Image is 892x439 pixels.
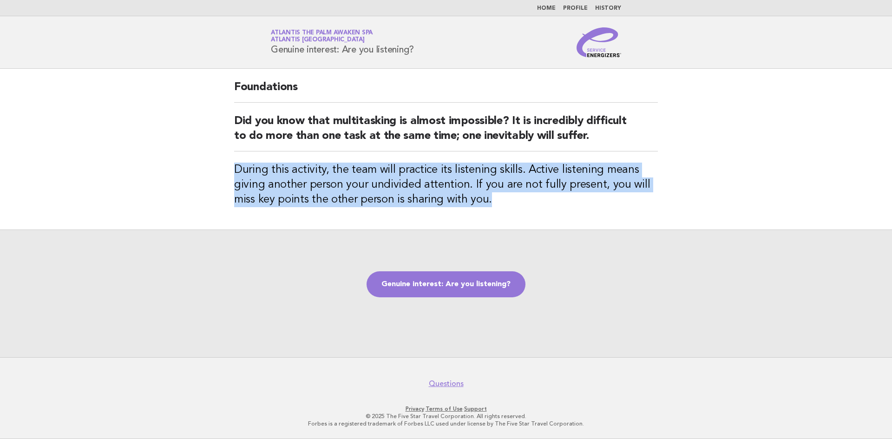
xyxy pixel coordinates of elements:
[271,37,365,43] span: Atlantis [GEOGRAPHIC_DATA]
[162,420,730,427] p: Forbes is a registered trademark of Forbes LLC used under license by The Five Star Travel Corpora...
[429,379,464,388] a: Questions
[563,6,588,11] a: Profile
[234,163,658,207] h3: During this activity, the team will practice its listening skills. Active listening means giving ...
[595,6,621,11] a: History
[537,6,556,11] a: Home
[234,114,658,151] h2: Did you know that multitasking is almost impossible? It is incredibly difficult to do more than o...
[234,80,658,103] h2: Foundations
[464,406,487,412] a: Support
[367,271,525,297] a: Genuine interest: Are you listening?
[577,27,621,57] img: Service Energizers
[271,30,373,43] a: Atlantis The Palm Awaken SpaAtlantis [GEOGRAPHIC_DATA]
[271,30,414,54] h1: Genuine interest: Are you listening?
[162,413,730,420] p: © 2025 The Five Star Travel Corporation. All rights reserved.
[406,406,424,412] a: Privacy
[426,406,463,412] a: Terms of Use
[162,405,730,413] p: · ·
